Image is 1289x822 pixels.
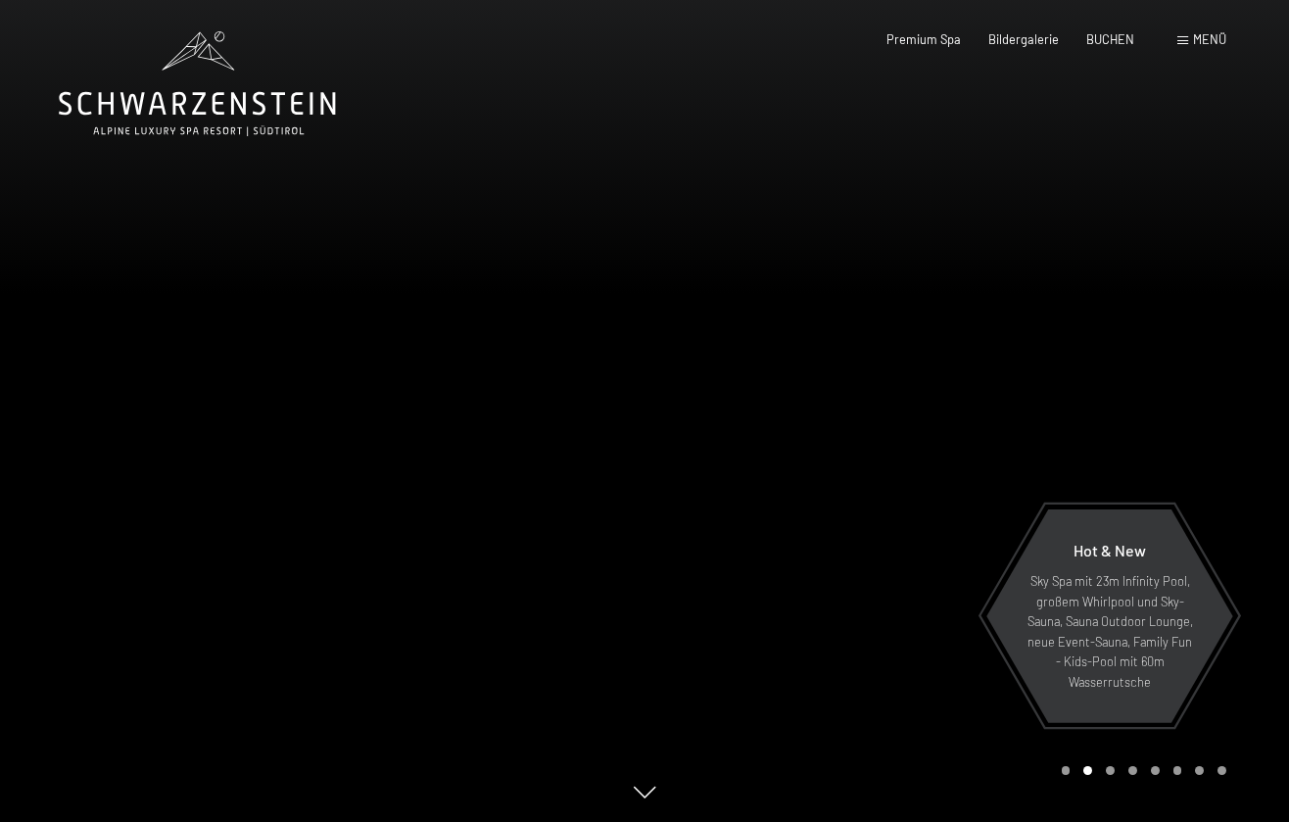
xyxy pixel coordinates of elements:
[1086,31,1134,47] a: BUCHEN
[1193,31,1226,47] span: Menü
[1062,766,1071,775] div: Carousel Page 1
[985,508,1234,724] a: Hot & New Sky Spa mit 23m Infinity Pool, großem Whirlpool und Sky-Sauna, Sauna Outdoor Lounge, ne...
[1025,571,1195,692] p: Sky Spa mit 23m Infinity Pool, großem Whirlpool und Sky-Sauna, Sauna Outdoor Lounge, neue Event-S...
[1217,766,1226,775] div: Carousel Page 8
[1055,766,1226,775] div: Carousel Pagination
[1083,766,1092,775] div: Carousel Page 2 (Current Slide)
[1106,766,1115,775] div: Carousel Page 3
[886,31,961,47] a: Premium Spa
[1173,766,1182,775] div: Carousel Page 6
[1195,766,1204,775] div: Carousel Page 7
[1074,541,1146,559] span: Hot & New
[988,31,1059,47] a: Bildergalerie
[1151,766,1160,775] div: Carousel Page 5
[1128,766,1137,775] div: Carousel Page 4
